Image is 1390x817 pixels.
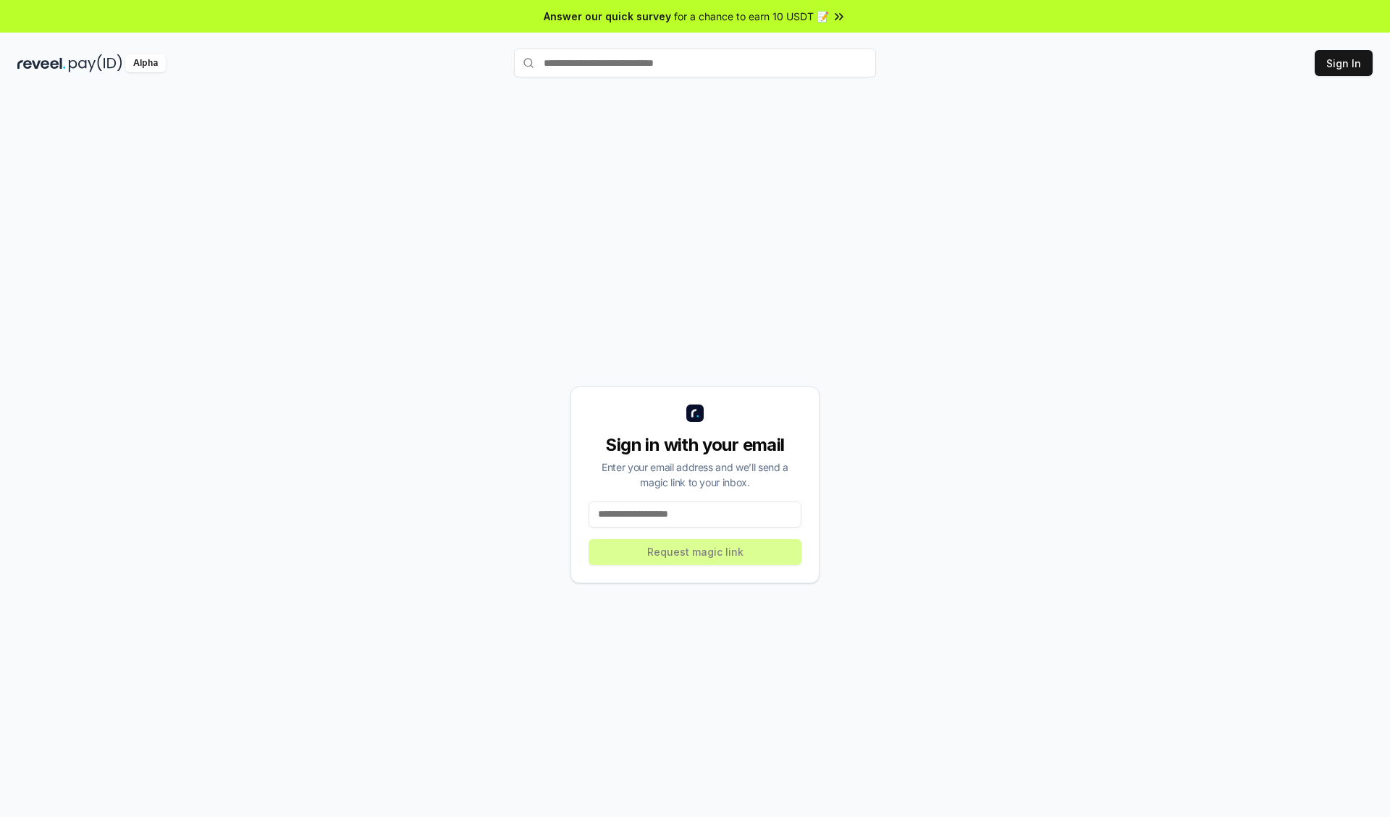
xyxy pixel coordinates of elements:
img: pay_id [69,54,122,72]
img: logo_small [686,405,704,422]
div: Enter your email address and we’ll send a magic link to your inbox. [589,460,801,490]
span: Answer our quick survey [544,9,671,24]
div: Alpha [125,54,166,72]
div: Sign in with your email [589,433,801,457]
button: Sign In [1315,50,1373,76]
span: for a chance to earn 10 USDT 📝 [674,9,829,24]
img: reveel_dark [17,54,66,72]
